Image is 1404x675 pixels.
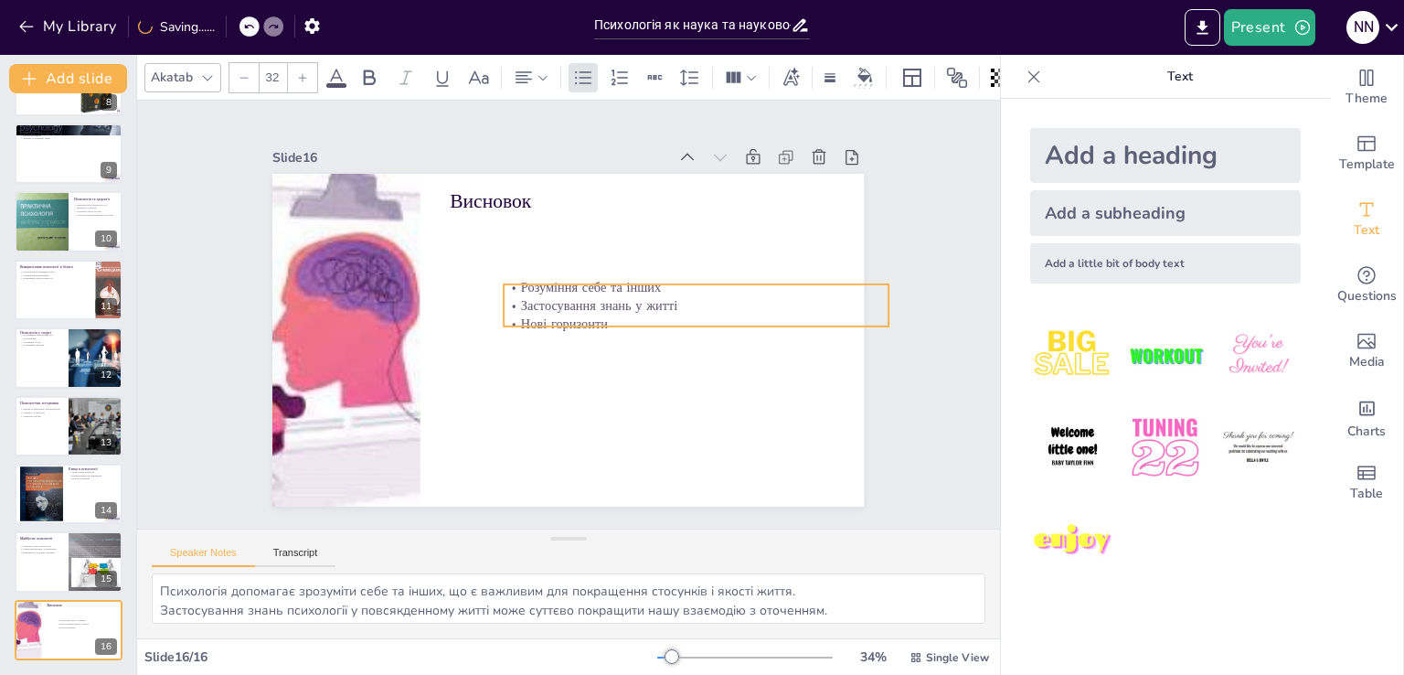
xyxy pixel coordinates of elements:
[1337,286,1397,306] span: Questions
[1030,243,1301,284] div: Add a little bit of body text
[720,63,761,92] div: Column Count
[20,407,63,411] p: Оцінка особистісних характеристик
[138,18,215,36] div: Saving......
[1330,318,1403,384] div: Add images, graphics, shapes or video
[1224,9,1315,46] button: Present
[20,552,63,555] p: Відкритість до нових підходів
[57,618,127,622] p: Розуміння себе та інших
[9,64,127,93] button: Add slide
[57,626,127,629] p: Нові горизонти
[946,67,968,89] span: Position
[851,648,895,666] div: 34 %
[14,12,124,41] button: My Library
[20,277,90,281] p: Підвищення продуктивності
[898,63,927,92] div: Layout
[95,298,117,315] div: 11
[152,573,985,624] textarea: Психологія допомагає зрозуміти себе та інших, що є важливим для покращення стосунків і якості жит...
[1330,450,1403,516] div: Add a table
[1030,498,1115,584] img: 7.jpeg
[1030,405,1115,490] img: 4.jpeg
[20,536,63,541] p: Майбутнє психології
[152,547,255,567] button: Speaker Notes
[15,327,122,388] div: 12
[1330,121,1403,187] div: Add ready made slides
[57,622,127,626] p: Застосування знань у житті
[1048,55,1312,99] p: Text
[15,464,122,524] div: 14
[1122,405,1207,490] img: 5.jpeg
[47,602,117,607] p: Висновок
[20,137,117,141] p: Фізичні та емоційні зміни
[926,650,989,665] span: Single View
[15,396,122,456] div: 13
[74,196,117,201] p: Психологія та здоров'я
[1346,9,1379,46] button: N N
[1330,55,1403,121] div: Change the overall theme
[15,123,122,184] div: 9
[20,264,90,270] p: Використання психології в бізнесі
[1347,422,1386,442] span: Charts
[505,315,889,333] p: Нові горизонти
[15,260,122,320] div: 11
[20,134,117,137] p: Вплив виховання
[69,477,117,481] p: Етичні принципи
[1216,313,1301,398] img: 3.jpeg
[20,544,63,548] p: Розвиток нових технологій
[1330,252,1403,318] div: Get real-time input from your audience
[15,531,122,592] div: 15
[69,466,117,472] p: Етика в психології
[101,162,117,178] div: 9
[451,187,835,215] p: Висновок
[594,12,791,38] input: Insert title
[147,65,197,90] div: Akatab
[15,600,122,660] div: 16
[20,126,117,132] p: Психологія розвитку
[1345,89,1388,109] span: Theme
[74,209,117,213] p: Психічне благополуччя
[101,94,117,111] div: 8
[1354,220,1379,241] span: Text
[20,130,117,134] p: Етапи розвитку
[1185,9,1220,46] button: Export to PowerPoint
[20,270,90,273] p: Психологія в командній роботі
[20,340,63,344] p: Мотивація та цілі
[505,296,889,315] p: Застосування знань у житті
[69,470,117,474] p: Захист прав пацієнтів
[69,474,117,477] p: Конфіденційність інформації
[74,203,117,209] p: Взаємозв'язок психічного та фізичного здоров'я
[1330,384,1403,450] div: Add charts and graphs
[20,548,63,552] p: Міждисциплінарні дослідження
[1030,128,1301,183] div: Add a heading
[95,434,117,451] div: 13
[1030,190,1301,236] div: Add a subheading
[20,414,63,418] p: Розвиток кар'єри
[74,213,117,217] p: Стратегії покращення якості життя
[1030,313,1115,398] img: 1.jpeg
[144,648,657,666] div: Slide 16 / 16
[851,68,878,87] div: Background color
[20,334,63,340] p: Поліпшення продуктивності спортсменів
[777,63,804,92] div: Text effects
[20,411,63,414] p: Інтелект та здібності
[95,571,117,587] div: 15
[1122,313,1207,398] img: 2.jpeg
[20,273,90,277] p: Управління конфліктами
[1346,11,1379,44] div: N N
[1339,155,1395,175] span: Template
[15,191,122,252] div: 10
[1330,187,1403,252] div: Add text boxes
[505,278,889,296] p: Розуміння себе та інших
[1350,484,1383,504] span: Table
[1349,352,1385,372] span: Media
[1216,405,1301,490] img: 6.jpeg
[95,502,117,519] div: 14
[255,547,336,567] button: Transcript
[20,344,63,348] p: Позитивний настрій
[20,400,63,405] p: Психологічні тестування
[95,367,117,383] div: 12
[95,638,117,655] div: 16
[20,330,63,336] p: Психологія у спорті
[272,149,666,166] div: Slide 16
[95,230,117,247] div: 10
[820,63,840,92] div: Border settings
